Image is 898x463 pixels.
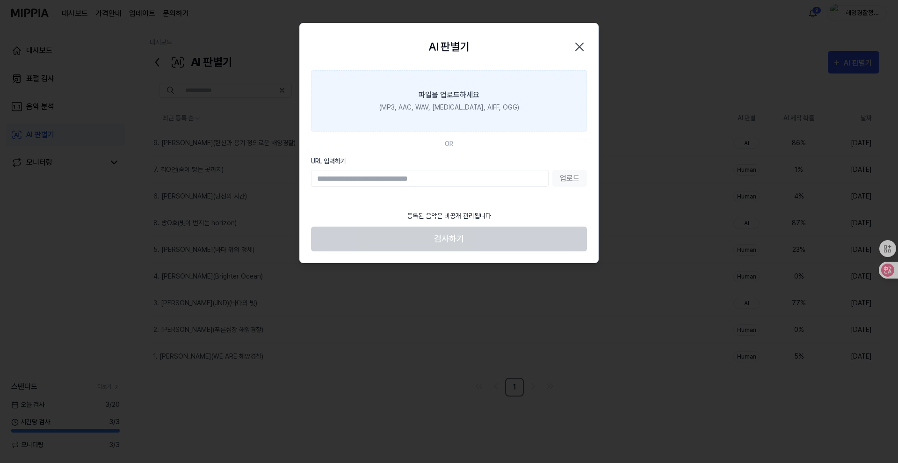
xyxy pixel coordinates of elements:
[379,103,519,112] div: (MP3, AAC, WAV, [MEDICAL_DATA], AIFF, OGG)
[445,139,453,149] div: OR
[428,38,469,55] h2: AI 판별기
[311,156,587,166] label: URL 입력하기
[419,89,479,101] div: 파일을 업로드하세요
[401,206,497,227] div: 등록된 음악은 비공개 관리됩니다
